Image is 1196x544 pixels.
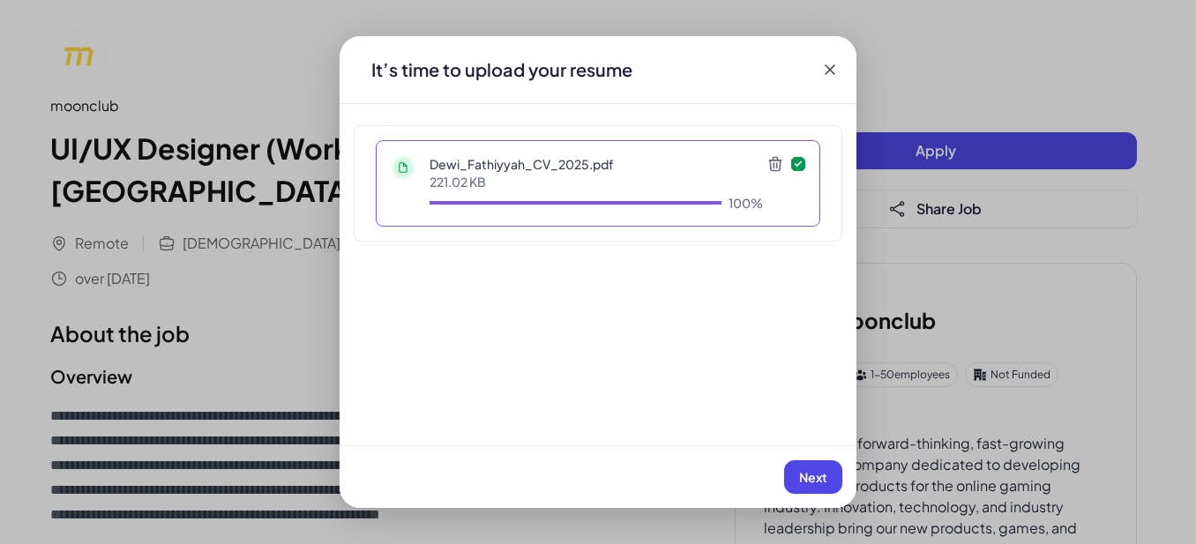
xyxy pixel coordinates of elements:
div: It’s time to upload your resume [357,57,647,82]
p: 221.02 KB [430,173,763,190]
span: Next [799,469,827,485]
button: Next [784,460,842,494]
p: Dewi_Fathiyyah_CV_2025.pdf [430,155,763,173]
div: 100% [729,194,763,212]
